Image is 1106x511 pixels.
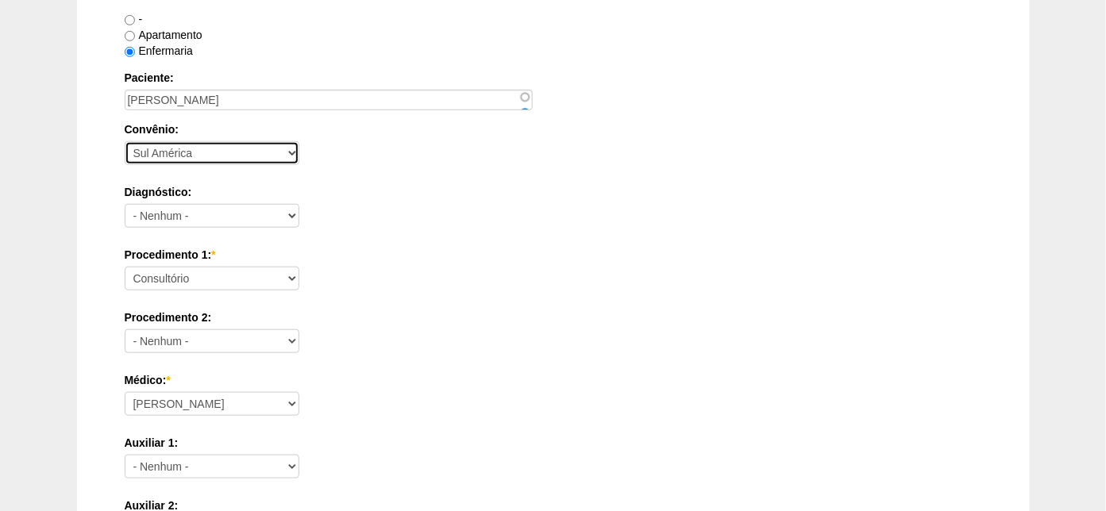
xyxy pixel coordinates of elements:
[125,184,982,200] label: Diagnóstico:
[125,44,193,57] label: Enfermaria
[125,372,982,388] label: Médico:
[125,247,982,263] label: Procedimento 1:
[125,13,143,25] label: -
[125,31,135,41] input: Apartamento
[125,47,135,57] input: Enfermaria
[125,15,135,25] input: -
[166,374,170,386] span: Este campo é obrigatório.
[125,29,202,41] label: Apartamento
[125,435,982,451] label: Auxiliar 1:
[125,70,982,86] label: Paciente:
[211,248,215,261] span: Este campo é obrigatório.
[125,309,982,325] label: Procedimento 2:
[125,121,982,137] label: Convênio:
